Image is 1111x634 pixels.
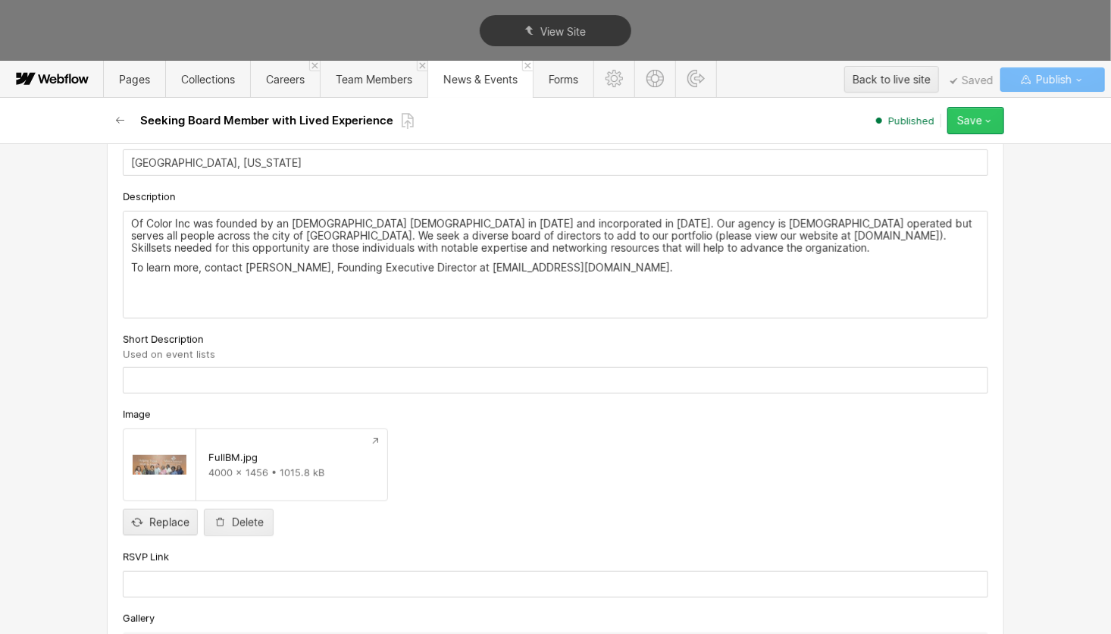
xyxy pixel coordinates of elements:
[133,438,186,491] img: 68e7e2f32e56bddf4985459e_FullBM-p-130x130q80.jpg
[123,348,215,360] span: Used on event lists
[844,66,939,93] button: Back to live site
[947,107,1004,134] button: Save
[131,262,980,274] p: To learn more, contact [PERSON_NAME], Founding Executive Director at [EMAIL_ADDRESS][DOMAIN_NAME].
[417,61,427,71] a: Close 'Team Members' tab
[123,407,150,421] span: Image
[522,61,533,71] a: Close 'News & Events' tab
[1033,68,1072,91] span: Publish
[123,190,176,203] span: Description
[131,218,980,254] p: Of Color Inc was founded by an [DEMOGRAPHIC_DATA] [DEMOGRAPHIC_DATA] in [DATE] and incorporated i...
[363,429,387,454] a: Preview file
[540,25,586,38] span: View Site
[123,550,169,563] span: RSVP Link
[208,451,258,463] div: FullBM.jpg
[208,466,375,479] div: 4000 x 1456 • 1015.8 kB
[1000,67,1105,92] button: Publish
[181,73,235,86] span: Collections
[957,115,982,127] div: Save
[309,61,320,71] a: Close 'Careers' tab
[336,73,412,86] span: Team Members
[204,509,274,536] button: Delete
[131,281,980,293] p: ‍
[549,73,578,86] span: Forms
[853,68,931,91] div: Back to live site
[232,516,264,529] div: Delete
[123,332,204,346] span: Short Description
[266,73,305,86] span: Careers
[443,73,518,86] span: News & Events
[950,77,994,85] span: Saved
[888,114,934,127] span: Published
[140,113,393,128] h2: Seeking Board Member with Lived Experience
[119,73,150,86] span: Pages
[123,611,155,625] span: Gallery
